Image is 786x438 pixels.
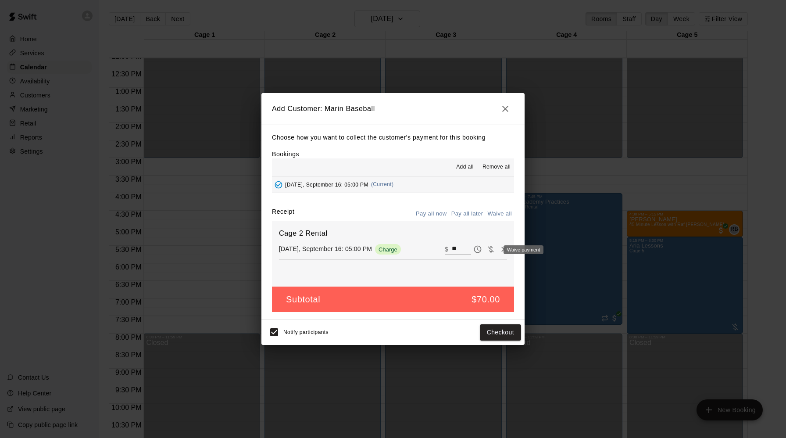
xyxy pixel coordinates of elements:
[272,151,299,158] label: Bookings
[497,243,511,256] button: Remove
[471,245,484,252] span: Pay later
[479,160,514,174] button: Remove all
[414,207,449,221] button: Pay all now
[480,324,521,341] button: Checkout
[504,245,543,254] div: Waive payment
[272,132,514,143] p: Choose how you want to collect the customer's payment for this booking
[371,181,394,187] span: (Current)
[285,181,368,187] span: [DATE], September 16: 05:00 PM
[279,244,372,253] p: [DATE], September 16: 05:00 PM
[261,93,525,125] h2: Add Customer: Marin Baseball
[272,207,294,221] label: Receipt
[283,330,329,336] span: Notify participants
[449,207,486,221] button: Pay all later
[484,245,497,252] span: Waive payment
[451,160,479,174] button: Add all
[445,245,448,254] p: $
[286,294,320,305] h5: Subtotal
[472,294,500,305] h5: $70.00
[272,176,514,193] button: Added - Collect Payment[DATE], September 16: 05:00 PM(Current)
[279,228,507,239] h6: Cage 2 Rental
[482,163,511,172] span: Remove all
[456,163,474,172] span: Add all
[272,178,285,191] button: Added - Collect Payment
[485,207,514,221] button: Waive all
[375,246,401,253] span: Charge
